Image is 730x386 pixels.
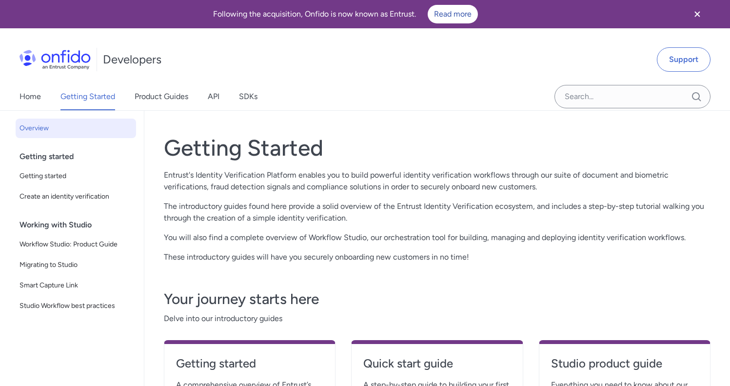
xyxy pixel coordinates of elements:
[164,169,710,193] p: Entrust's Identity Verification Platform enables you to build powerful identity verification work...
[16,235,136,254] a: Workflow Studio: Product Guide
[16,119,136,138] a: Overview
[20,50,91,69] img: Onfido Logo
[657,47,710,72] a: Support
[20,259,132,271] span: Migrating to Studio
[20,239,132,250] span: Workflow Studio: Product Guide
[428,5,478,23] a: Read more
[20,300,132,312] span: Studio Workflow best practices
[20,147,140,166] div: Getting started
[176,356,323,371] h4: Getting started
[176,356,323,379] a: Getting started
[60,83,115,110] a: Getting Started
[679,2,715,26] button: Close banner
[20,122,132,134] span: Overview
[20,191,132,203] span: Create an identity verification
[164,134,710,162] h1: Getting Started
[551,356,698,371] h4: Studio product guide
[16,166,136,186] a: Getting started
[164,313,710,325] span: Delve into our introductory guides
[164,232,710,244] p: You will also find a complete overview of Workflow Studio, our orchestration tool for building, m...
[363,356,511,379] a: Quick start guide
[20,280,132,291] span: Smart Capture Link
[164,251,710,263] p: These introductory guides will have you securely onboarding new customers in no time!
[16,187,136,206] a: Create an identity verification
[164,201,710,224] p: The introductory guides found here provide a solid overview of the Entrust Identity Verification ...
[103,52,161,67] h1: Developers
[239,83,257,110] a: SDKs
[554,85,710,108] input: Onfido search input field
[135,83,188,110] a: Product Guides
[20,215,140,235] div: Working with Studio
[20,83,41,110] a: Home
[16,296,136,316] a: Studio Workflow best practices
[16,255,136,275] a: Migrating to Studio
[12,5,679,23] div: Following the acquisition, Onfido is now known as Entrust.
[551,356,698,379] a: Studio product guide
[691,8,703,20] svg: Close banner
[20,170,132,182] span: Getting started
[208,83,219,110] a: API
[164,289,710,309] h3: Your journey starts here
[16,276,136,295] a: Smart Capture Link
[363,356,511,371] h4: Quick start guide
